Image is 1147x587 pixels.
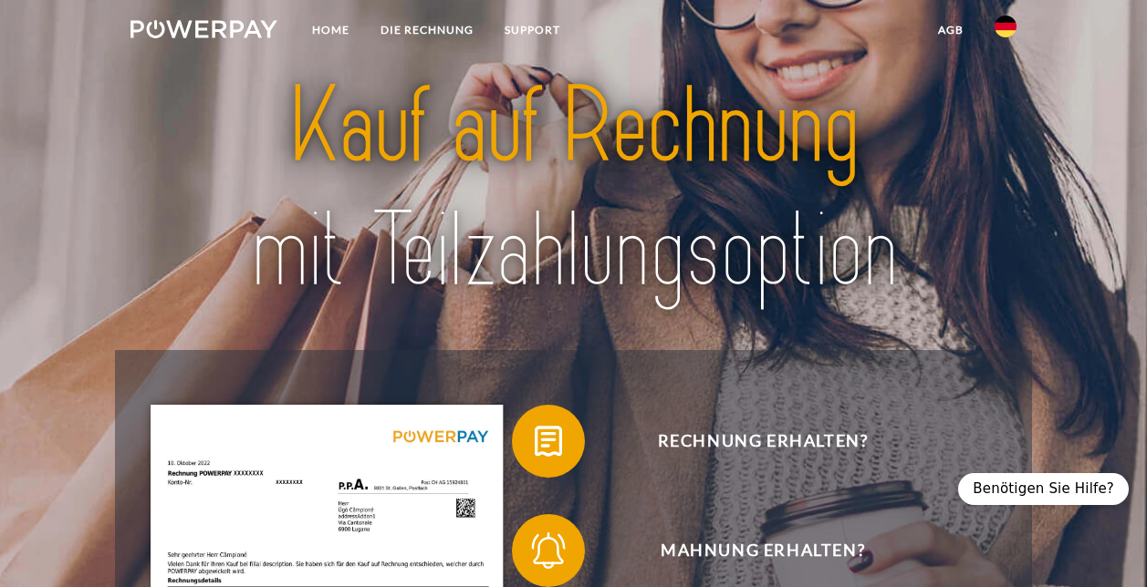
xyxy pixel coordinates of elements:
span: Rechnung erhalten? [539,405,986,478]
a: Home [297,14,365,46]
span: Mahnung erhalten? [539,514,986,587]
a: SUPPORT [489,14,576,46]
img: qb_bill.svg [526,418,571,464]
img: de [995,15,1017,37]
a: agb [923,14,979,46]
a: DIE RECHNUNG [365,14,489,46]
img: title-powerpay_de.svg [173,58,973,319]
img: logo-powerpay-white.svg [130,20,277,38]
button: Mahnung erhalten? [512,514,986,587]
button: Rechnung erhalten? [512,405,986,478]
div: Benötigen Sie Hilfe? [958,473,1129,505]
img: qb_bell.svg [526,528,571,573]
